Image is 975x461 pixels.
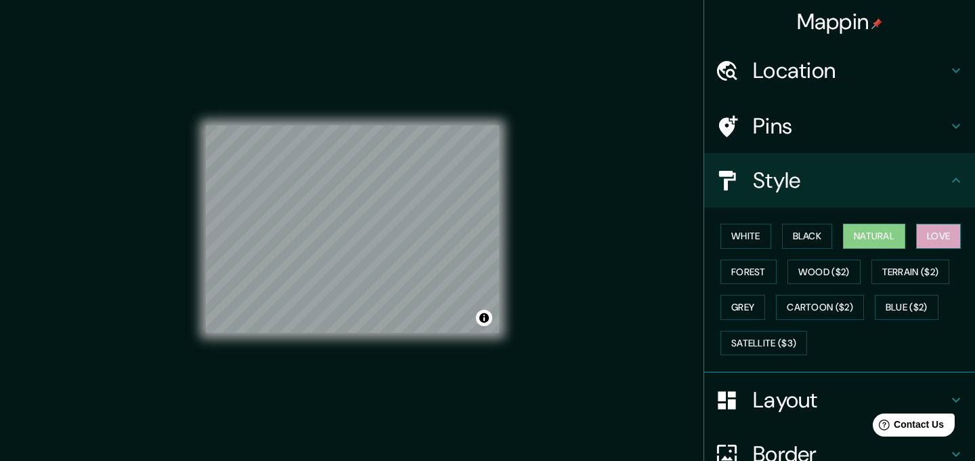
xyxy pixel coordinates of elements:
h4: Layout [753,386,948,414]
button: Black [782,224,833,249]
button: Forest [720,260,777,285]
h4: Style [753,167,948,194]
h4: Mappin [797,8,883,35]
h4: Pins [753,113,948,140]
button: Grey [720,295,765,320]
button: Blue ($2) [875,295,938,320]
button: Natural [843,224,905,249]
div: Style [704,153,975,207]
h4: Location [753,57,948,84]
div: Location [704,43,975,98]
button: Toggle attribution [476,310,492,326]
img: pin-icon.png [871,18,882,29]
canvas: Map [206,125,499,333]
button: White [720,224,771,249]
iframe: Help widget launcher [854,408,960,446]
button: Wood ($2) [787,260,861,285]
button: Satellite ($3) [720,331,807,356]
button: Cartoon ($2) [776,295,864,320]
div: Layout [704,373,975,427]
div: Pins [704,99,975,153]
button: Terrain ($2) [871,260,950,285]
button: Love [916,224,961,249]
